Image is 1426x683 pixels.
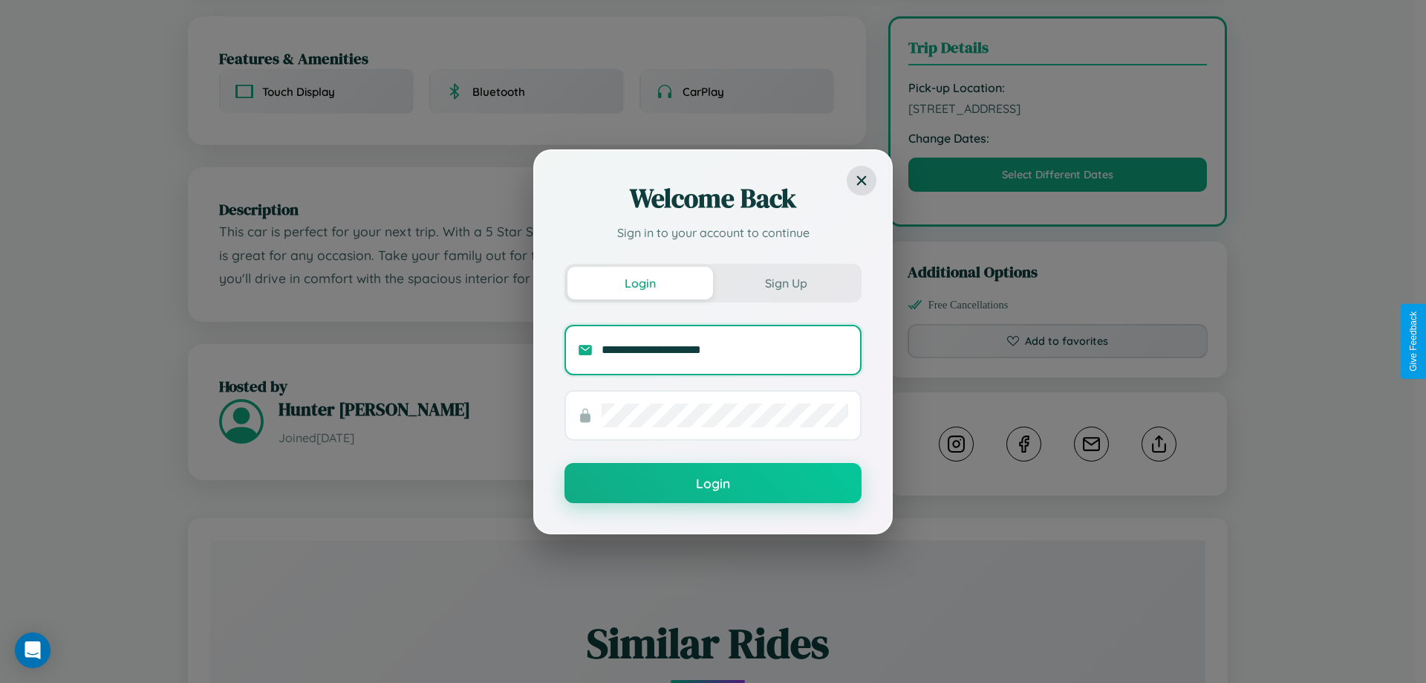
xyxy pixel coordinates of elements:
button: Login [564,463,862,503]
h2: Welcome Back [564,181,862,216]
button: Login [567,267,713,300]
div: Open Intercom Messenger [15,632,51,668]
p: Sign in to your account to continue [564,224,862,242]
div: Give Feedback [1408,311,1419,372]
button: Sign Up [713,267,859,300]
